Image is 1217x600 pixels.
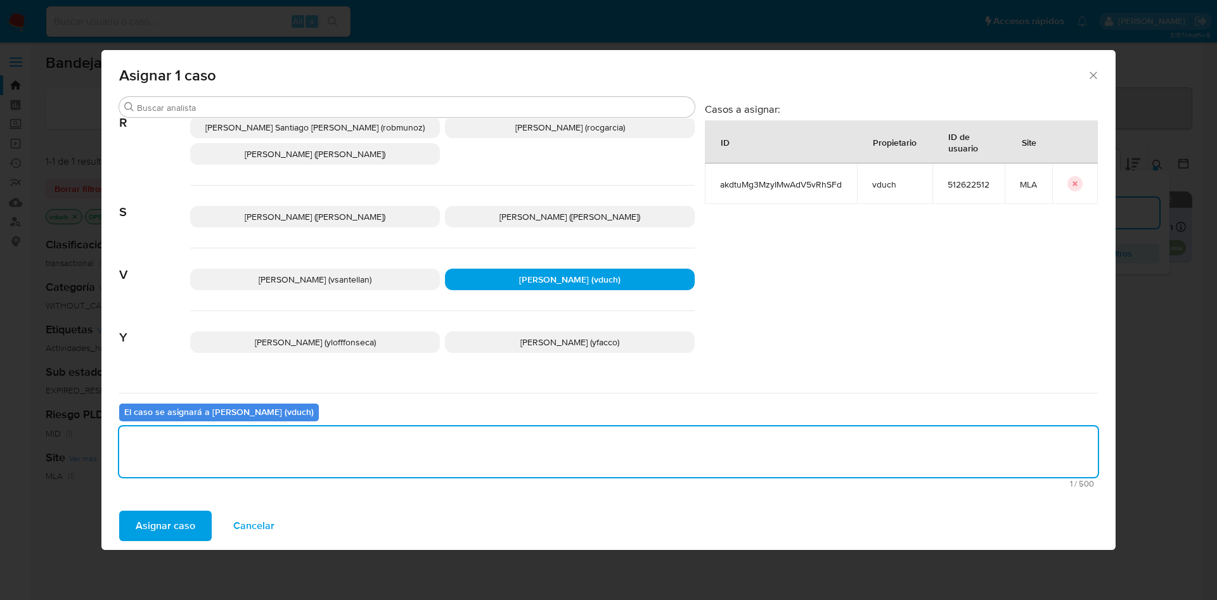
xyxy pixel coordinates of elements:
b: El caso se asignará a [PERSON_NAME] (vduch) [124,405,314,418]
button: Cancelar [217,511,291,541]
div: [PERSON_NAME] (ylofffonseca) [190,331,440,353]
span: Y [119,311,190,345]
span: [PERSON_NAME] (vsantellan) [259,273,371,286]
div: assign-modal [101,50,1116,550]
span: Asignar 1 caso [119,68,1087,83]
div: ID [705,127,745,157]
span: Asignar caso [136,512,195,540]
span: V [119,248,190,283]
div: [PERSON_NAME] ([PERSON_NAME]) [190,143,440,165]
div: ID de usuario [933,121,1004,163]
button: Cerrar ventana [1087,69,1098,80]
span: [PERSON_NAME] (ylofffonseca) [255,336,376,348]
span: [PERSON_NAME] (rocgarcia) [515,121,625,134]
div: Site [1007,127,1052,157]
span: Cancelar [233,512,274,540]
span: [PERSON_NAME] ([PERSON_NAME]) [245,148,385,160]
span: [PERSON_NAME] (vduch) [519,273,621,286]
span: MLA [1020,179,1037,190]
span: [PERSON_NAME] (yfacco) [520,336,619,348]
span: 512622512 [948,179,989,190]
div: [PERSON_NAME] ([PERSON_NAME]) [190,206,440,227]
button: icon-button [1067,176,1083,191]
span: [PERSON_NAME] Santiago [PERSON_NAME] (robmunoz) [205,121,425,134]
button: Asignar caso [119,511,212,541]
span: vduch [872,179,917,190]
span: S [119,186,190,220]
span: [PERSON_NAME] ([PERSON_NAME]) [245,210,385,223]
span: akdtuMg3MzyIMwAdV5vRhSFd [720,179,842,190]
div: [PERSON_NAME] (rocgarcia) [445,117,695,138]
div: [PERSON_NAME] (vsantellan) [190,269,440,290]
span: [PERSON_NAME] ([PERSON_NAME]) [499,210,640,223]
div: Propietario [858,127,932,157]
input: Buscar analista [137,102,690,113]
div: [PERSON_NAME] ([PERSON_NAME]) [445,206,695,227]
span: Máximo 500 caracteres [123,480,1094,488]
div: [PERSON_NAME] (vduch) [445,269,695,290]
h3: Casos a asignar: [705,103,1098,115]
button: Buscar [124,102,134,112]
div: [PERSON_NAME] Santiago [PERSON_NAME] (robmunoz) [190,117,440,138]
div: [PERSON_NAME] (yfacco) [445,331,695,353]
